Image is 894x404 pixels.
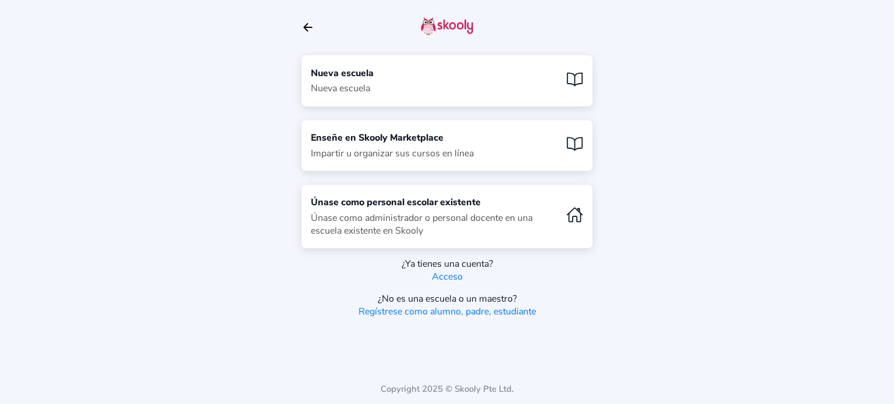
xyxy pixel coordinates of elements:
[359,305,536,318] a: Regístrese como alumno, padre, estudiante
[566,206,583,223] ion-icon: home outline
[311,82,374,95] div: Nueva escuela
[301,21,314,34] button: arrow back outline
[311,147,474,160] div: Impartir u organizar sus cursos en línea
[311,131,474,144] div: Enseñe en Skooly Marketplace
[421,17,473,35] img: skooly-logo.png
[311,67,374,80] div: Nueva escuela
[432,270,463,283] a: Acceso
[566,71,583,88] ion-icon: book outline
[301,258,593,270] div: ¿Ya tienes una cuenta?
[311,196,557,209] div: Únase como personal escolar existente
[301,292,593,305] div: ¿No es una escuela o un maestro?
[566,135,583,152] ion-icon: book outline
[311,212,557,237] div: Únase como administrador o personal docente en una escuela existente en Skooly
